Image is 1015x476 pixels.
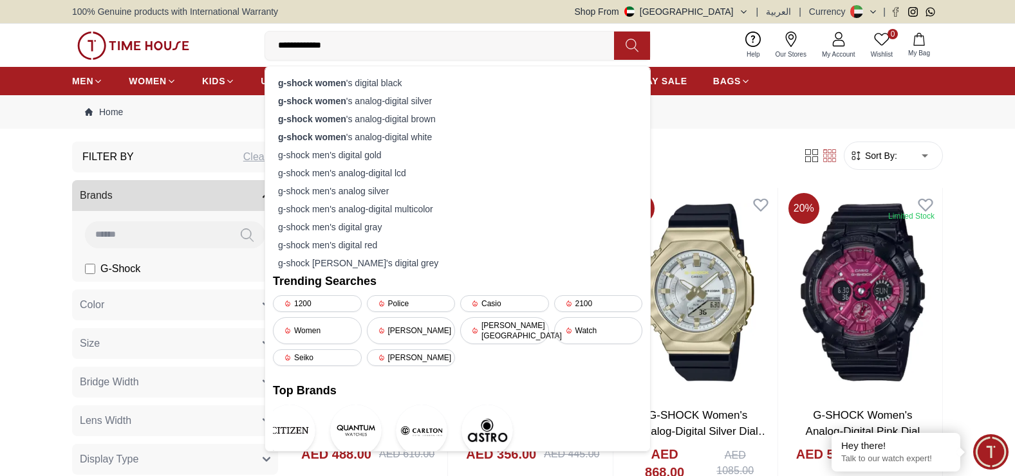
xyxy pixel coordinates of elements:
[460,295,549,312] div: Casio
[841,439,951,452] div: Hey there!
[72,180,278,211] button: Brands
[367,317,456,344] div: [PERSON_NAME]
[768,29,814,62] a: Our Stores
[72,367,278,398] button: Bridge Width
[273,200,642,218] div: g-shock men's analog-digital multicolor
[80,374,139,390] span: Bridge Width
[202,75,225,87] span: KIDS
[756,5,759,18] span: |
[273,254,642,272] div: g-shock [PERSON_NAME]'s digital grey
[866,50,898,59] span: Wishlist
[273,128,642,146] div: 's analog-digital white
[891,7,900,17] a: Facebook
[862,149,897,162] span: Sort By:
[129,75,167,87] span: WOMEN
[278,96,346,106] strong: g-shock women
[788,193,819,224] span: 20 %
[261,75,297,87] span: UNISEX
[278,132,346,142] strong: g-shock women
[72,75,93,87] span: MEN
[850,149,897,162] button: Sort By:
[273,295,362,312] div: 1200
[900,30,938,60] button: My Bag
[766,5,791,18] button: العربية
[379,446,434,462] div: AED 610.00
[80,297,104,313] span: Color
[809,5,851,18] div: Currency
[405,405,438,474] a: CarltonCarlton
[554,295,643,312] div: 2100
[273,272,642,290] h2: Trending Searches
[273,349,362,366] div: Seiko
[806,409,931,471] a: G-SHOCK Women's Analog-Digital Pink Dial Watch - GMA-S120RB-1ADR
[273,164,642,182] div: g-shock men's analog-digital lcd
[72,289,278,320] button: Color
[202,69,235,93] a: KIDS
[713,75,741,87] span: BAGS
[624,6,635,17] img: United Arab Emirates
[926,7,935,17] a: Whatsapp
[264,405,315,456] img: CITIZEN
[367,349,456,366] div: [PERSON_NAME]
[273,92,642,110] div: 's analog-digital silver
[80,188,113,203] span: Brands
[460,317,549,344] div: [PERSON_NAME][GEOGRAPHIC_DATA]
[273,146,642,164] div: g-shock men's digital gold
[883,5,886,18] span: |
[618,69,687,93] a: PAY DAY SALE
[554,317,643,344] div: Watch
[243,149,268,165] div: Clear
[80,336,100,351] span: Size
[888,29,898,39] span: 0
[841,453,951,464] p: Talk to our watch expert!
[72,444,278,475] button: Display Type
[273,74,642,92] div: 's digital black
[273,405,306,474] a: CITIZENCITIZEN
[799,5,801,18] span: |
[72,405,278,436] button: Lens Width
[396,405,447,456] img: Carlton
[903,48,935,58] span: My Bag
[273,110,642,128] div: 's analog-digital brown
[466,445,536,463] h4: AED 356.00
[278,78,346,88] strong: g-shock women
[261,69,306,93] a: UNISEX
[77,32,189,60] img: ...
[796,445,866,463] h4: AED 576.00
[908,7,918,17] a: Instagram
[278,114,346,124] strong: g-shock women
[85,105,123,118] a: Home
[273,317,362,344] div: Women
[273,381,642,399] h2: Top Brands
[461,405,513,456] img: Astro
[301,445,371,463] h4: AED 488.00
[863,29,900,62] a: 0Wishlist
[638,409,769,471] a: G-SHOCK Women's Analog-Digital Silver Dial Watch - GM-S2100BC-1ADR
[339,405,372,474] a: QuantumQuantum
[575,5,749,18] button: Shop From[GEOGRAPHIC_DATA]
[72,69,103,93] a: MEN
[618,75,687,87] span: PAY DAY SALE
[273,236,642,254] div: g-shock men's digital red
[770,50,812,59] span: Our Stores
[973,434,1009,470] div: Chat Widget
[82,149,134,165] h3: Filter By
[783,188,942,397] img: G-SHOCK Women's Analog-Digital Pink Dial Watch - GMA-S120RB-1ADR
[273,218,642,236] div: g-shock men's digital gray
[72,328,278,359] button: Size
[72,95,943,129] nav: Breadcrumb
[72,5,278,18] span: 100% Genuine products with International Warranty
[619,188,778,397] img: G-SHOCK Women's Analog-Digital Silver Dial Watch - GM-S2100BC-1ADR
[80,452,138,467] span: Display Type
[741,50,765,59] span: Help
[85,264,95,274] input: G-Shock
[544,446,599,462] div: AED 445.00
[713,69,750,93] a: BAGS
[100,261,140,277] span: G-Shock
[739,29,768,62] a: Help
[470,405,504,474] a: AstroAstro
[129,69,176,93] a: WOMEN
